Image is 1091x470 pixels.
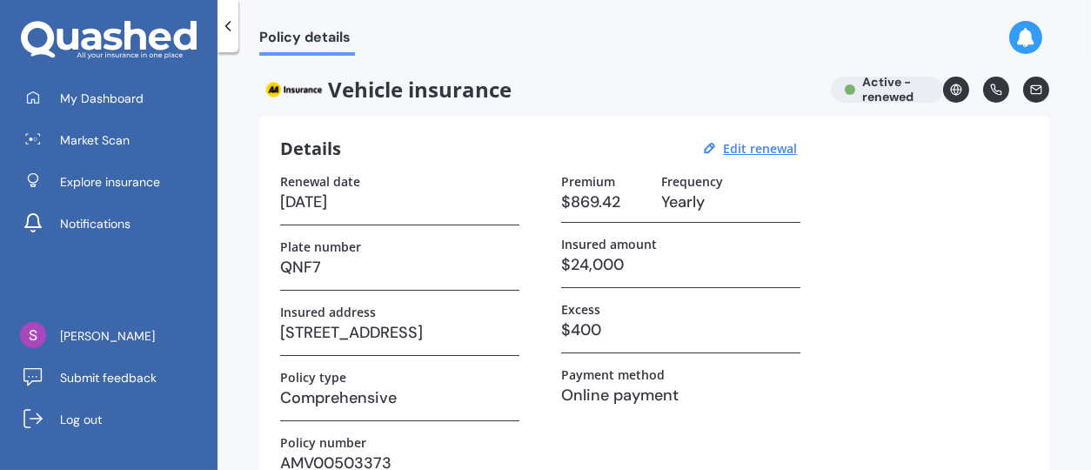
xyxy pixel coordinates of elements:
[13,206,218,241] a: Notifications
[13,123,218,158] a: Market Scan
[561,174,615,189] label: Premium
[280,319,519,346] h3: [STREET_ADDRESS]
[561,367,665,382] label: Payment method
[723,140,797,157] u: Edit renewal
[280,189,519,215] h3: [DATE]
[13,360,218,395] a: Submit feedback
[280,385,519,411] h3: Comprehensive
[60,327,155,345] span: [PERSON_NAME]
[280,239,361,254] label: Plate number
[280,174,360,189] label: Renewal date
[60,90,144,107] span: My Dashboard
[280,370,346,385] label: Policy type
[60,369,157,386] span: Submit feedback
[280,305,376,319] label: Insured address
[259,77,328,103] img: AA.webp
[280,254,519,280] h3: QNF7
[561,302,600,317] label: Excess
[60,131,130,149] span: Market Scan
[718,141,802,157] button: Edit renewal
[259,29,355,52] span: Policy details
[561,252,800,278] h3: $24,000
[280,435,366,450] label: Policy number
[13,81,218,116] a: My Dashboard
[13,402,218,437] a: Log out
[561,189,647,215] h3: $869.42
[561,317,800,343] h3: $400
[661,174,723,189] label: Frequency
[60,173,160,191] span: Explore insurance
[280,138,341,160] h3: Details
[259,77,817,103] span: Vehicle insurance
[20,322,46,348] img: AGNmyxbxBChfNh11kJNvduAt9-JDDl2SL6MugBHyDMqE=s96-c
[661,189,800,215] h3: Yearly
[60,215,131,232] span: Notifications
[13,319,218,353] a: [PERSON_NAME]
[13,164,218,199] a: Explore insurance
[561,237,657,252] label: Insured amount
[561,382,800,408] h3: Online payment
[60,411,102,428] span: Log out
